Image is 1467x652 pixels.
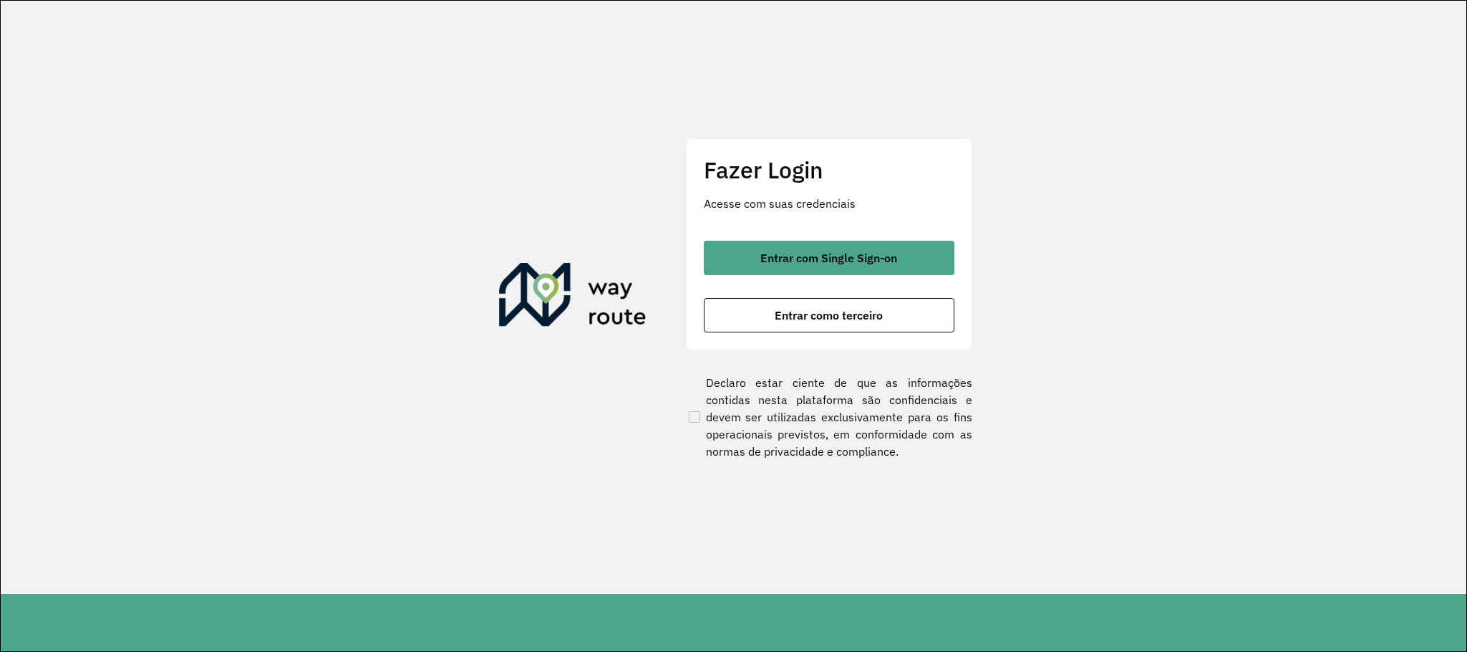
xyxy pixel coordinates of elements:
button: button [704,298,954,332]
label: Declaro estar ciente de que as informações contidas nesta plataforma são confidenciais e devem se... [686,374,972,460]
h2: Fazer Login [704,156,954,183]
button: button [704,241,954,275]
span: Entrar com Single Sign-on [760,252,897,264]
img: Roteirizador AmbevTech [499,263,647,332]
span: Entrar como terceiro [775,310,883,321]
p: Acesse com suas credenciais [704,195,954,212]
